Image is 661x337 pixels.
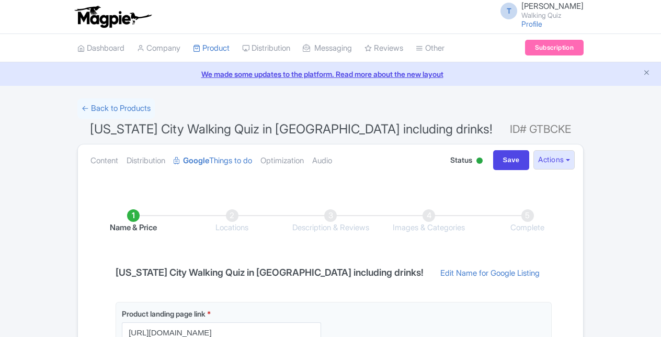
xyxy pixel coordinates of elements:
[72,5,153,28] img: logo-ab69f6fb50320c5b225c76a69d11143b.png
[242,34,290,63] a: Distribution
[521,19,542,28] a: Profile
[416,34,445,63] a: Other
[90,121,493,137] span: [US_STATE] City Walking Quiz in [GEOGRAPHIC_DATA] including drinks!
[193,34,230,63] a: Product
[260,144,304,177] a: Optimization
[183,155,209,167] strong: Google
[77,34,124,63] a: Dashboard
[312,144,332,177] a: Audio
[183,209,281,234] li: Locations
[364,34,403,63] a: Reviews
[525,40,584,55] a: Subscription
[430,267,550,284] a: Edit Name for Google Listing
[90,144,118,177] a: Content
[84,209,183,234] li: Name & Price
[137,34,180,63] a: Company
[521,1,584,11] span: [PERSON_NAME]
[109,267,430,278] h4: [US_STATE] City Walking Quiz in [GEOGRAPHIC_DATA] including drinks!
[494,2,584,19] a: T [PERSON_NAME] Walking Quiz
[281,209,380,234] li: Description & Reviews
[474,153,485,170] div: Active
[122,309,206,318] span: Product landing page link
[493,150,530,170] input: Save
[450,154,472,165] span: Status
[500,3,517,19] span: T
[127,144,165,177] a: Distribution
[303,34,352,63] a: Messaging
[533,150,575,170] button: Actions
[510,119,571,140] span: ID# GTBCKE
[6,69,655,80] a: We made some updates to the platform. Read more about the new layout
[380,209,478,234] li: Images & Categories
[174,144,252,177] a: GoogleThings to do
[643,68,651,80] button: Close announcement
[77,98,155,119] a: ← Back to Products
[478,209,577,234] li: Complete
[521,12,584,19] small: Walking Quiz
